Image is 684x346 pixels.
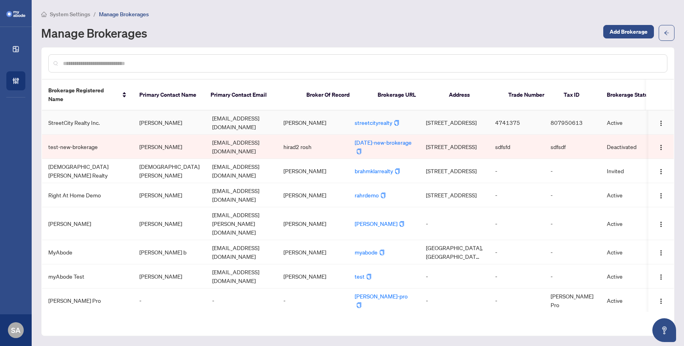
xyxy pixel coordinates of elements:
th: Brokerage Registered Name [42,80,133,111]
button: Logo [655,116,667,129]
button: Logo [655,270,667,283]
td: sdfsfd [489,135,544,159]
button: Open asap [652,318,676,342]
td: Active [600,289,660,313]
td: test-new-brokerage [42,135,133,159]
span: [STREET_ADDRESS] [426,191,483,199]
span: copy [379,250,385,255]
span: Manage Brokerages [99,11,149,18]
span: copy [366,274,372,279]
td: - [544,159,600,183]
td: Active [600,183,660,207]
td: 4741375 [489,111,544,135]
th: Brokerage URL [371,80,443,111]
button: Copy [356,147,362,155]
td: [PERSON_NAME] [277,240,348,264]
button: Logo [655,294,667,307]
td: Right At Home Demo [42,183,133,207]
button: Copy [366,272,372,281]
td: - [489,289,544,313]
td: - [544,183,600,207]
span: copy [395,168,400,174]
td: sdfsdf [544,135,600,159]
td: [PERSON_NAME] b [133,240,206,264]
td: [DEMOGRAPHIC_DATA][PERSON_NAME] [133,159,206,183]
button: Logo [655,217,667,230]
td: Active [600,207,660,240]
td: [PERSON_NAME] [133,111,206,135]
td: [PERSON_NAME] [277,183,348,207]
td: [PERSON_NAME] [277,159,348,183]
td: [PERSON_NAME] [133,183,206,207]
td: - [133,289,206,313]
td: 807950613 [544,111,600,135]
span: copy [356,149,362,154]
td: [PERSON_NAME] [42,207,133,240]
th: Tax ID [557,80,600,111]
td: - [489,264,544,289]
a: [PERSON_NAME]-proCopy [355,292,408,308]
td: [PERSON_NAME] [277,207,348,240]
td: - [420,207,489,240]
span: home [41,11,47,17]
span: copy [394,120,399,126]
button: Copy [395,166,400,175]
td: [PERSON_NAME] [133,264,206,289]
span: copy [399,221,405,227]
span: copy [356,302,362,308]
th: Trade Number [502,80,557,111]
td: [PERSON_NAME] [277,111,348,135]
td: [EMAIL_ADDRESS][DOMAIN_NAME] [206,264,277,289]
td: - [489,183,544,207]
td: [PERSON_NAME] [277,264,348,289]
td: - [544,207,600,240]
a: [PERSON_NAME]Copy [355,220,405,227]
img: logo [6,11,25,17]
button: Copy [394,118,399,127]
td: - [489,240,544,264]
td: Invited [600,159,660,183]
span: [STREET_ADDRESS] [426,142,483,151]
td: hirad2 rosh [277,135,348,159]
h1: Manage Brokerages [41,27,147,39]
img: Logo [658,274,664,280]
span: copy [380,193,386,198]
span: [STREET_ADDRESS] [426,166,483,175]
td: [EMAIL_ADDRESS][DOMAIN_NAME] [206,159,277,183]
button: Logo [655,189,667,201]
button: Add Brokerage [603,25,654,38]
td: [EMAIL_ADDRESS][PERSON_NAME][DOMAIN_NAME] [206,207,277,240]
td: StreetCity Realty Inc. [42,111,133,135]
span: System Settings [50,11,90,18]
a: brahmklarrealtyCopy [355,167,400,174]
th: Broker Of Record [300,80,371,111]
td: - [420,289,489,313]
th: Brokerage Status [600,80,660,111]
td: myAbode Test [42,264,133,289]
img: Logo [658,120,664,126]
td: Active [600,240,660,264]
td: - [277,289,348,313]
td: [PERSON_NAME] Pro [42,289,133,313]
img: Logo [658,221,664,227]
td: [PERSON_NAME] [133,207,206,240]
td: - [544,240,600,264]
a: [DATE]-new-brokerageCopy [355,139,412,155]
button: Copy [399,219,405,228]
img: Logo [658,298,664,304]
li: / [93,10,96,19]
th: Primary Contact Name [133,80,204,111]
img: Logo [658,250,664,256]
button: Logo [655,246,667,258]
td: [PERSON_NAME] Pro [544,289,600,313]
a: streetcityrealtyCopy [355,119,399,126]
td: Active [600,264,660,289]
a: myabodeCopy [355,249,385,256]
td: Active [600,111,660,135]
td: [EMAIL_ADDRESS][DOMAIN_NAME] [206,135,277,159]
span: arrow-left [664,30,669,36]
td: - [489,159,544,183]
td: [EMAIL_ADDRESS][DOMAIN_NAME] [206,111,277,135]
button: Copy [380,191,386,199]
button: Copy [379,248,385,256]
